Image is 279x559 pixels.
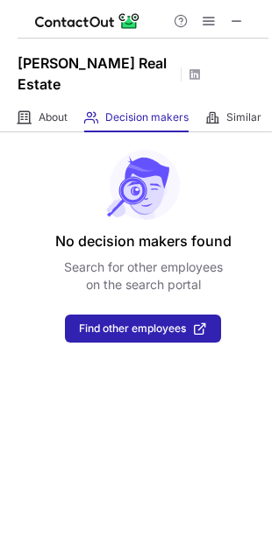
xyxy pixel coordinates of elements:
[226,110,261,124] span: Similar
[79,322,186,335] span: Find other employees
[105,110,189,124] span: Decision makers
[105,150,181,220] img: No leads found
[55,230,232,251] header: No decision makers found
[18,53,175,95] h1: [PERSON_NAME] Real Estate
[39,110,68,124] span: About
[35,11,140,32] img: ContactOut v5.3.10
[65,315,221,343] button: Find other employees
[64,258,223,294] p: Search for other employees on the search portal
